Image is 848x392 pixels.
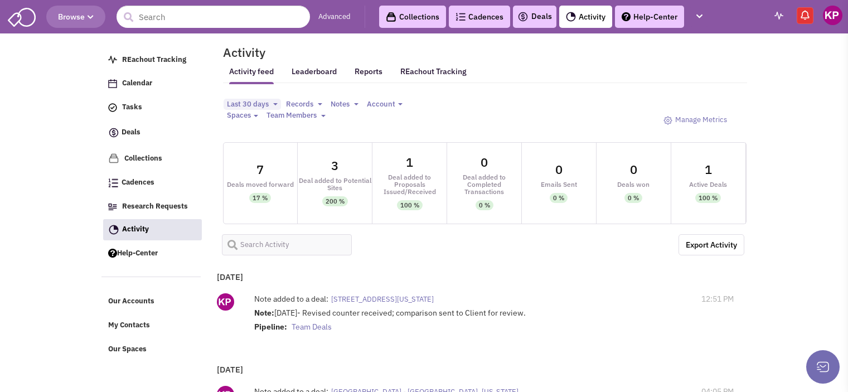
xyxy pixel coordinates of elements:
[630,163,637,176] div: 0
[209,47,265,57] h2: Activity
[555,163,563,176] div: 0
[103,172,201,193] a: Cadences
[254,308,274,318] strong: Note:
[222,234,352,255] input: Search Activity
[254,307,650,335] div: [DATE]- Revised counter received; comparison sent to Client for review.
[224,110,261,122] button: Spaces
[318,12,351,22] a: Advanced
[517,10,529,23] img: icon-deals.svg
[217,272,243,282] b: [DATE]
[658,110,733,130] a: Manage Metrics
[103,50,201,71] a: REachout Tracking
[367,99,395,109] span: Account
[628,193,639,203] div: 0 %
[103,121,201,145] a: Deals
[553,193,564,203] div: 0 %
[331,99,350,109] span: Notes
[292,322,332,332] span: Team Deals
[217,364,243,375] b: [DATE]
[46,6,105,28] button: Browse
[103,315,201,336] a: My Contacts
[103,243,201,264] a: Help-Center
[481,156,488,168] div: 0
[108,126,119,139] img: icon-deals.svg
[124,153,162,163] span: Collections
[400,200,419,210] div: 100 %
[256,163,264,176] div: 7
[108,321,150,330] span: My Contacts
[108,178,118,187] img: Cadences_logo.png
[331,159,338,172] div: 3
[326,196,345,206] div: 200 %
[103,339,201,360] a: Our Spaces
[266,110,317,120] span: Team Members
[331,294,434,304] span: [STREET_ADDRESS][US_STATE]
[103,97,201,118] a: Tasks
[379,6,446,28] a: Collections
[103,219,202,240] a: Activity
[108,297,154,306] span: Our Accounts
[254,322,287,332] strong: Pipeline:
[701,293,734,304] span: 12:51 PM
[103,148,201,170] a: Collections
[122,178,154,187] span: Cadences
[559,6,612,28] a: Activity
[699,193,718,203] div: 100 %
[122,79,152,88] span: Calendar
[122,201,188,211] span: Research Requests
[108,79,117,88] img: Calendar.png
[122,103,142,112] span: Tasks
[566,12,576,22] img: Activity.png
[479,200,490,210] div: 0 %
[597,181,671,188] div: Deals won
[254,293,328,304] label: Note added to a deal:
[386,12,396,22] img: icon-collection-lavender-black.svg
[8,6,36,27] img: SmartAdmin
[283,99,326,110] button: Records
[615,6,684,28] a: Help-Center
[327,99,362,110] button: Notes
[456,13,466,21] img: Cadences_logo.png
[117,6,310,28] input: Search
[108,103,117,112] img: icon-tasks.png
[522,181,596,188] div: Emails Sent
[103,291,201,312] a: Our Accounts
[224,181,298,188] div: Deals moved forward
[364,99,406,110] button: Account
[217,293,234,311] img: ny_GipEnDU-kinWYCc5EwQ.png
[823,6,842,25] img: Keypoint Partners
[103,196,201,217] a: Research Requests
[108,204,117,210] img: Research.png
[298,177,372,191] div: Deal added to Potential Sites
[663,116,672,125] img: octicon_gear-24.png
[122,224,149,234] span: Activity
[447,173,521,195] div: Deal added to Completed Transactions
[253,193,268,203] div: 17 %
[400,60,467,83] a: REachout Tracking
[108,153,119,164] img: icon-collection-lavender.png
[705,163,712,176] div: 1
[263,110,329,122] button: Team Members
[406,156,413,168] div: 1
[109,225,119,235] img: Activity.png
[372,173,447,195] div: Deal added to Proposals Issued/Received
[58,12,94,22] span: Browse
[227,99,269,109] span: Last 30 days
[108,344,147,354] span: Our Spaces
[449,6,510,28] a: Cadences
[679,234,744,255] a: Export the below as a .XLSX spreadsheet
[286,99,313,109] span: Records
[355,66,382,84] a: Reports
[122,55,186,64] span: REachout Tracking
[671,181,745,188] div: Active Deals
[227,110,251,120] span: Spaces
[292,66,337,84] a: Leaderboard
[229,66,274,84] a: Activity feed
[103,73,201,94] a: Calendar
[108,249,117,258] img: help.png
[622,12,631,21] img: help.png
[517,10,552,23] a: Deals
[224,99,281,110] button: Last 30 days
